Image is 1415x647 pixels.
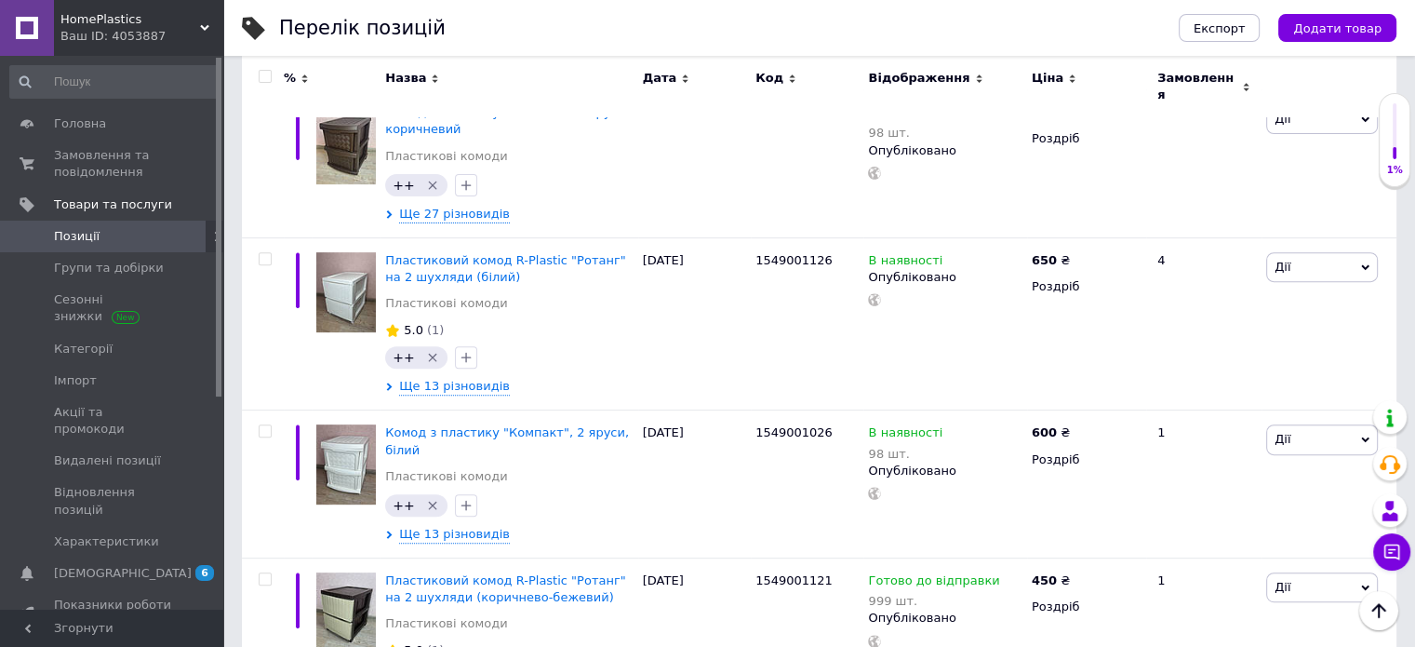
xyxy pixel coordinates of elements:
[425,178,440,193] svg: Видалити мітку
[1146,90,1261,238] div: 0
[54,196,172,213] span: Товари та послуги
[54,484,172,518] span: Відновлення позицій
[54,115,106,132] span: Головна
[60,28,223,45] div: Ваш ID: 4053887
[868,573,999,593] span: Готово до відправки
[1032,599,1141,615] div: Роздріб
[1275,580,1290,594] span: Дії
[1032,70,1063,87] span: Ціна
[54,404,172,438] span: Акції та промокоди
[60,11,200,28] span: HomePlastics
[1179,14,1261,42] button: Експорт
[868,610,1021,627] div: Опубліковано
[404,323,423,337] span: 5.0
[1293,21,1382,35] span: Додати товар
[643,70,677,87] span: Дата
[1032,253,1057,267] b: 650
[755,253,833,267] span: 1549001126
[399,526,510,544] span: Ще 13 різновидів
[54,452,161,469] span: Видалені позиції
[638,238,751,411] div: [DATE]
[1194,21,1246,35] span: Експорт
[425,498,440,513] svg: Видалити мітку
[399,206,510,223] span: Ще 27 різновидів
[1275,432,1290,446] span: Дії
[1278,14,1396,42] button: Додати товар
[385,70,426,87] span: Назва
[385,468,507,485] a: Пластикові комоди
[1032,252,1070,269] div: ₴
[54,341,113,357] span: Категорії
[1032,573,1057,587] b: 450
[868,447,942,461] div: 98 шт.
[1032,425,1057,439] b: 600
[54,260,164,276] span: Групи та добірки
[868,425,942,445] span: В наявності
[385,425,629,456] a: Комод з пластику "Компакт", 2 яруси, білий
[393,178,414,193] span: ++
[284,70,296,87] span: %
[54,533,159,550] span: Характеристики
[385,573,625,604] a: Пластиковий комод R-Plastic "Ротанг" на 2 шухляди (коричнево-бежевий)
[385,253,625,284] a: Пластиковий комод R-Plastic "Ротанг" на 2 шухляди (білий)
[868,70,969,87] span: Відображення
[638,411,751,559] div: [DATE]
[54,565,192,582] span: [DEMOGRAPHIC_DATA]
[279,19,446,38] div: Перелік позицій
[755,573,833,587] span: 1549001121
[1032,425,1070,441] div: ₴
[868,253,942,273] span: В наявності
[1373,533,1410,571] button: Чат з покупцем
[868,463,1021,479] div: Опубліковано
[1275,260,1290,274] span: Дії
[195,565,214,581] span: 6
[1032,130,1141,147] div: Роздріб
[1146,238,1261,411] div: 4
[385,148,507,165] a: Пластикові комоди
[316,425,376,505] img: Комод из пластика "Компакт", 2 яруса, белый
[1380,164,1409,177] div: 1%
[425,350,440,365] svg: Видалити мітку
[54,372,97,389] span: Імпорт
[399,378,510,396] span: Ще 13 різновидів
[393,498,414,513] span: ++
[1032,278,1141,295] div: Роздріб
[638,90,751,238] div: [DATE]
[868,142,1021,159] div: Опубліковано
[54,147,172,181] span: Замовлення та повідомлення
[385,615,507,632] a: Пластикові комоди
[755,425,833,439] span: 1549001026
[868,126,942,140] div: 98 шт.
[385,295,507,312] a: Пластикові комоди
[1146,411,1261,559] div: 1
[9,65,220,99] input: Пошук
[755,70,783,87] span: Код
[1359,591,1398,630] button: Наверх
[427,323,444,337] span: (1)
[54,228,100,245] span: Позиції
[1157,70,1237,103] span: Замовлення
[316,252,376,332] img: Пластиковый комод R-Plastic "Ротанг" на 2 ящика (белый)
[868,594,999,608] div: 999 шт.
[54,597,172,630] span: Показники роботи компанії
[868,269,1021,286] div: Опубліковано
[54,291,172,325] span: Сезонні знижки
[316,104,376,184] img: Комод из пластика "Компакт", 2 яруса, коричневый
[1032,573,1070,589] div: ₴
[393,350,414,365] span: ++
[1275,112,1290,126] span: Дії
[1032,452,1141,468] div: Роздріб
